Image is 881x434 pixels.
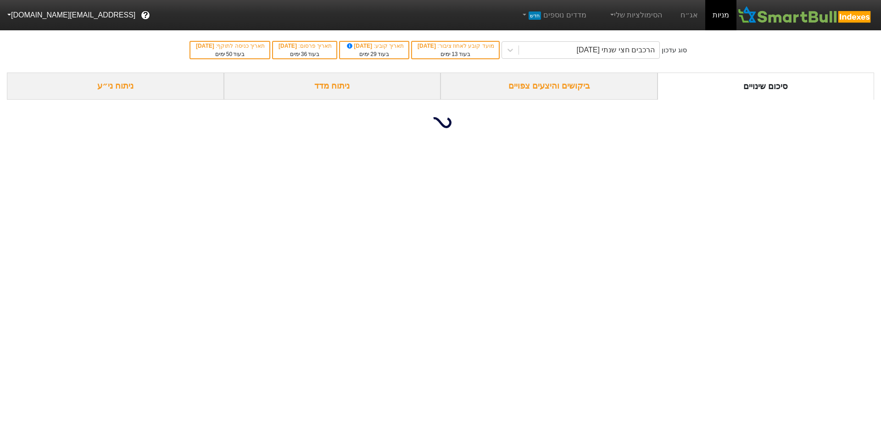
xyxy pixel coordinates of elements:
[278,42,332,50] div: תאריך פרסום :
[224,73,441,100] div: ניתוח מדד
[346,43,374,49] span: [DATE]
[279,43,298,49] span: [DATE]
[278,50,332,58] div: בעוד ימים
[417,42,494,50] div: מועד קובע לאחוז ציבור :
[576,45,655,56] div: הרכבים חצי שנתי [DATE]
[452,51,457,57] span: 13
[658,73,875,100] div: סיכום שינויים
[370,51,376,57] span: 29
[517,6,590,24] a: מדדים נוספיםחדש
[301,51,307,57] span: 36
[440,73,658,100] div: ביקושים והיצעים צפויים
[529,11,541,20] span: חדש
[226,51,232,57] span: 50
[417,50,494,58] div: בעוד ימים
[345,50,404,58] div: בעוד ימים
[345,42,404,50] div: תאריך קובע :
[418,43,437,49] span: [DATE]
[662,45,687,55] div: סוג עדכון
[605,6,666,24] a: הסימולציות שלי
[195,42,265,50] div: תאריך כניסה לתוקף :
[429,112,452,134] img: loading...
[195,50,265,58] div: בעוד ימים
[143,9,148,22] span: ?
[196,43,216,49] span: [DATE]
[7,73,224,100] div: ניתוח ני״ע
